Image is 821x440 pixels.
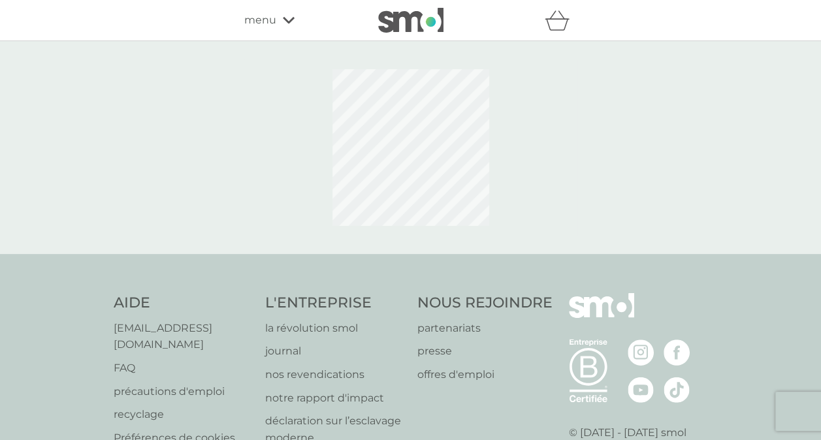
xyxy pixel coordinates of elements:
[265,293,404,313] h4: L'ENTREPRISE
[569,293,634,338] img: smol
[114,360,253,377] a: FAQ
[417,366,553,383] a: offres d'emploi
[265,320,404,337] a: la révolution smol
[114,383,253,400] a: précautions d'emploi
[265,343,404,360] a: journal
[628,377,654,403] img: visitez la page Youtube de smol
[244,12,276,29] span: menu
[114,293,253,313] h4: AIDE
[265,390,404,407] a: notre rapport d'impact
[417,293,553,313] h4: NOUS REJOINDRE
[545,7,577,33] div: panier
[417,320,553,337] a: partenariats
[664,377,690,403] img: visitez la page TikTok de smol
[628,339,654,366] img: visitez la page Instagram de smol
[114,320,253,353] a: [EMAIL_ADDRESS][DOMAIN_NAME]
[114,406,253,423] a: recyclage
[265,366,404,383] a: nos revendications
[664,339,690,366] img: visitez la page Facebook de smol
[378,8,443,33] img: smol
[417,343,553,360] a: presse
